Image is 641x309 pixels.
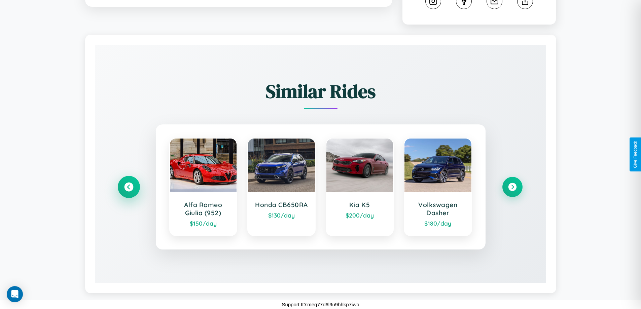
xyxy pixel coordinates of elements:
[326,138,394,236] a: Kia K5$200/day
[169,138,238,236] a: Alfa Romeo Giulia (952)$150/day
[255,201,308,209] h3: Honda CB650RA
[7,286,23,302] div: Open Intercom Messenger
[282,300,359,309] p: Support ID: meq77d6l9u9hhkp7iwo
[247,138,316,236] a: Honda CB650RA$130/day
[119,78,523,104] h2: Similar Rides
[177,220,230,227] div: $ 150 /day
[411,201,465,217] h3: Volkswagen Dasher
[633,141,638,168] div: Give Feedback
[411,220,465,227] div: $ 180 /day
[255,211,308,219] div: $ 130 /day
[177,201,230,217] h3: Alfa Romeo Giulia (952)
[333,211,387,219] div: $ 200 /day
[333,201,387,209] h3: Kia K5
[404,138,472,236] a: Volkswagen Dasher$180/day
